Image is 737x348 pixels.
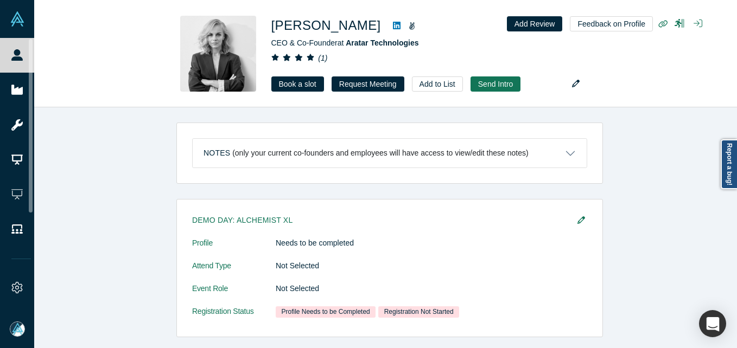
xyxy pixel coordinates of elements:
[721,139,737,189] a: Report a bug!
[192,215,572,226] h3: Demo Day: Alchemist XL
[10,11,25,27] img: Alchemist Vault Logo
[276,283,587,294] dd: Not Selected
[193,139,587,167] button: Notes (only your current co-founders and employees will have access to view/edit these notes)
[180,16,256,92] img: Tanya Lyubimova's Profile Image
[204,147,230,159] h3: Notes
[471,76,521,92] button: Send Intro
[276,260,587,272] dd: Not Selected
[10,321,25,337] img: Mia Scott's Account
[192,237,276,260] dt: Profile
[276,237,587,249] dd: Needs to be completed
[192,306,276,329] dt: Registration Status
[412,76,463,92] button: Add to List
[271,16,381,35] h1: [PERSON_NAME]
[192,260,276,283] dt: Attend Type
[192,283,276,306] dt: Event Role
[570,16,653,31] button: Feedback on Profile
[507,16,563,31] button: Add Review
[318,54,327,62] i: ( 1 )
[332,76,404,92] button: Request Meeting
[378,306,459,318] span: Registration Not Started
[232,149,529,158] p: (only your current co-founders and employees will have access to view/edit these notes)
[276,306,376,318] span: Profile Needs to be Completed
[271,38,419,47] span: CEO & Co-Founder at
[271,76,324,92] a: Book a slot
[346,38,418,47] a: Aratar Technologies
